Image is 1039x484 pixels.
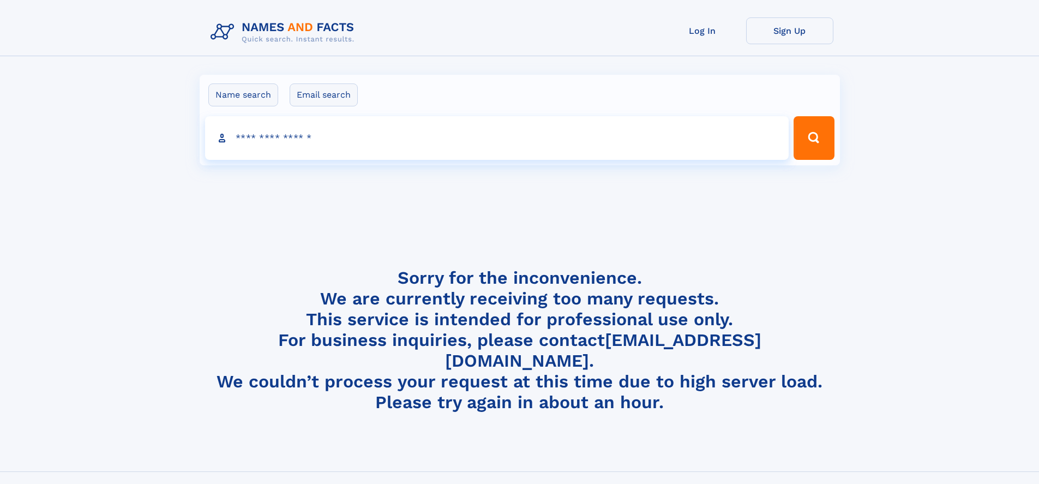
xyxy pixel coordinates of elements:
[659,17,746,44] a: Log In
[794,116,834,160] button: Search Button
[205,116,789,160] input: search input
[208,83,278,106] label: Name search
[206,267,833,413] h4: Sorry for the inconvenience. We are currently receiving too many requests. This service is intend...
[445,330,761,371] a: [EMAIL_ADDRESS][DOMAIN_NAME]
[206,17,363,47] img: Logo Names and Facts
[290,83,358,106] label: Email search
[746,17,833,44] a: Sign Up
